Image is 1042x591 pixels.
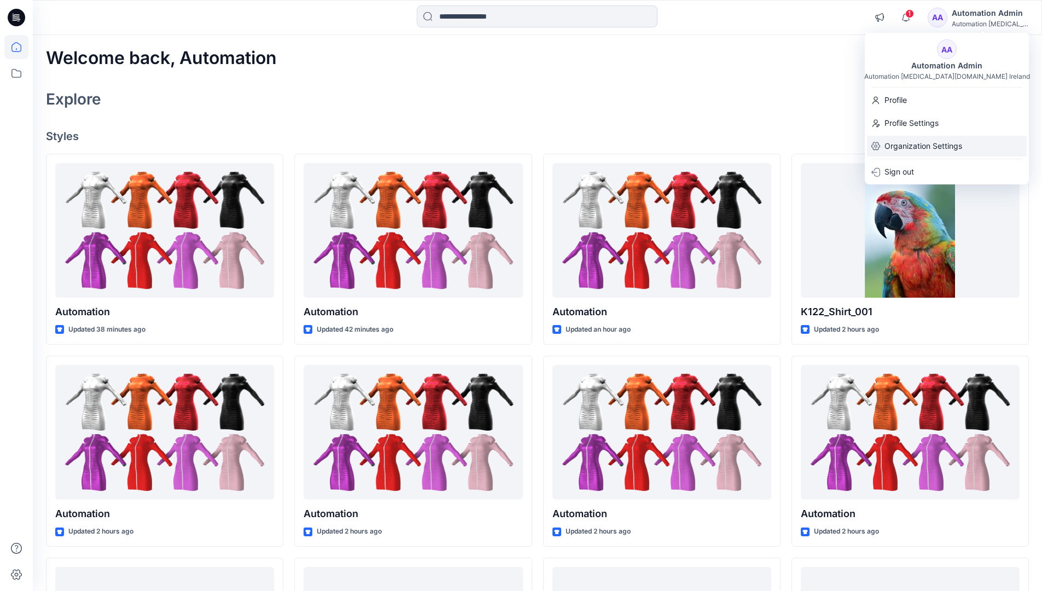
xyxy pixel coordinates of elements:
[304,506,522,522] p: Automation
[884,161,914,182] p: Sign out
[304,304,522,320] p: Automation
[55,304,274,320] p: Automation
[905,9,914,18] span: 1
[937,39,957,59] div: AA
[55,163,274,298] a: Automation
[801,163,1020,298] a: K122_Shirt_001
[905,59,989,72] div: Automation Admin
[46,48,277,68] h2: Welcome back, Automation
[55,506,274,522] p: Automation
[928,8,947,27] div: AA
[55,365,274,500] a: Automation
[952,7,1028,20] div: Automation Admin
[68,526,133,537] p: Updated 2 hours ago
[317,526,382,537] p: Updated 2 hours ago
[884,113,939,134] p: Profile Settings
[68,324,145,335] p: Updated 38 minutes ago
[865,90,1029,111] a: Profile
[552,365,771,500] a: Automation
[317,324,393,335] p: Updated 42 minutes ago
[864,72,1030,80] div: Automation [MEDICAL_DATA][DOMAIN_NAME] Ireland
[801,365,1020,500] a: Automation
[552,304,771,320] p: Automation
[801,506,1020,522] p: Automation
[814,324,879,335] p: Updated 2 hours ago
[566,324,631,335] p: Updated an hour ago
[884,136,962,157] p: Organization Settings
[304,365,522,500] a: Automation
[952,20,1028,28] div: Automation [MEDICAL_DATA]...
[552,163,771,298] a: Automation
[865,113,1029,134] a: Profile Settings
[304,163,522,298] a: Automation
[884,90,907,111] p: Profile
[801,304,1020,320] p: K122_Shirt_001
[814,526,879,537] p: Updated 2 hours ago
[566,526,631,537] p: Updated 2 hours ago
[865,136,1029,157] a: Organization Settings
[552,506,771,522] p: Automation
[46,90,101,108] h2: Explore
[46,130,1029,143] h4: Styles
